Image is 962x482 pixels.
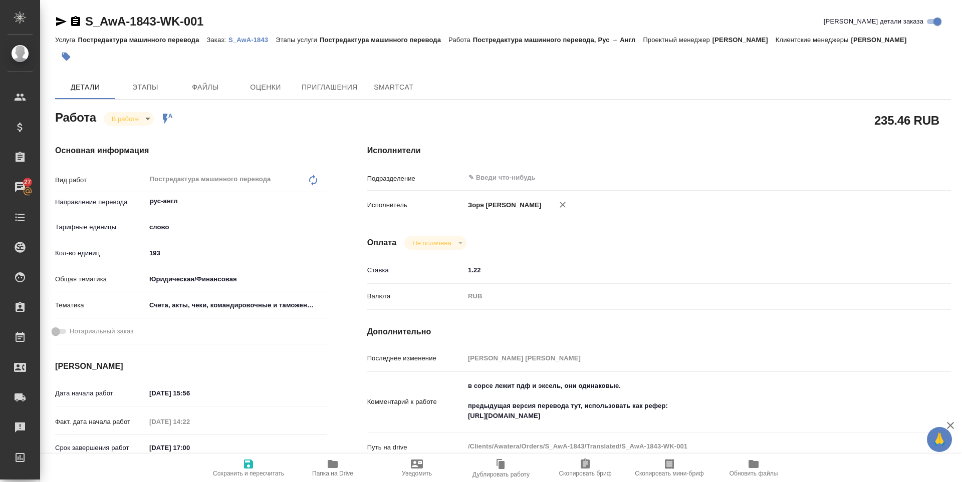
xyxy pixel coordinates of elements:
input: Пустое поле [464,351,902,365]
a: S_AwA-1843-WK-001 [85,15,203,28]
input: ✎ Введи что-нибудь [146,246,327,260]
div: RUB [464,288,902,305]
button: Сохранить и пересчитать [206,454,291,482]
button: Папка на Drive [291,454,375,482]
button: Уведомить [375,454,459,482]
span: Этапы [121,81,169,94]
h4: Оплата [367,237,397,249]
h4: Исполнители [367,145,951,157]
span: Приглашения [302,81,358,94]
p: Работа [448,36,473,44]
span: Обновить файлы [730,470,778,477]
p: Постредактура машинного перевода [78,36,206,44]
button: Скопировать ссылку для ЯМессенджера [55,16,67,28]
input: ✎ Введи что-нибудь [464,263,902,277]
span: SmartCat [370,81,418,94]
button: В работе [109,115,142,123]
p: Этапы услуги [276,36,320,44]
textarea: в сорсе лежит пдф и эксель, они одинаковые. предыдущая версия перевода тут, использовать как рефе... [464,377,902,424]
button: Open [897,177,899,179]
p: Общая тематика [55,274,146,284]
span: Сохранить и пересчитать [213,470,284,477]
h2: Работа [55,108,96,126]
p: Клиентские менеджеры [776,36,851,44]
button: Скопировать ссылку [70,16,82,28]
a: 27 [3,175,38,200]
div: слово [146,219,327,236]
p: Проектный менеджер [643,36,712,44]
p: Услуга [55,36,78,44]
p: [PERSON_NAME] [851,36,914,44]
button: Удалить исполнителя [552,194,574,216]
p: Комментарий к работе [367,397,464,407]
h2: 235.46 RUB [874,112,939,129]
button: Добавить тэг [55,46,77,68]
p: Подразделение [367,174,464,184]
p: [PERSON_NAME] [712,36,776,44]
h4: Основная информация [55,145,327,157]
button: Скопировать бриф [543,454,627,482]
span: Детали [61,81,109,94]
p: Постредактура машинного перевода, Рус → Англ [473,36,643,44]
button: 🙏 [927,427,952,452]
p: Последнее изменение [367,353,464,363]
input: ✎ Введи что-нибудь [146,386,233,400]
span: Дублировать работу [472,471,530,478]
p: Вид работ [55,175,146,185]
p: Заказ: [207,36,228,44]
span: Скопировать мини-бриф [635,470,703,477]
p: Постредактура машинного перевода [320,36,448,44]
h4: Дополнительно [367,326,951,338]
span: Папка на Drive [312,470,353,477]
button: Open [322,200,324,202]
div: Юридическая/Финансовая [146,271,327,288]
span: Нотариальный заказ [70,326,133,336]
p: Дата начала работ [55,388,146,398]
button: Не оплачена [409,239,454,247]
input: ✎ Введи что-нибудь [467,172,866,184]
p: Направление перевода [55,197,146,207]
button: Скопировать мини-бриф [627,454,711,482]
span: Файлы [181,81,229,94]
p: Исполнитель [367,200,464,210]
span: 27 [18,177,37,187]
input: Пустое поле [146,414,233,429]
p: Путь на drive [367,442,464,452]
span: Скопировать бриф [559,470,611,477]
p: Зоря [PERSON_NAME] [464,200,542,210]
p: Тематика [55,300,146,310]
p: Срок завершения работ [55,443,146,453]
button: Обновить файлы [711,454,796,482]
span: [PERSON_NAME] детали заказа [824,17,923,27]
textarea: /Clients/Awatera/Orders/S_AwA-1843/Translated/S_AwA-1843-WK-001 [464,438,902,455]
span: Оценки [242,81,290,94]
p: Кол-во единиц [55,248,146,258]
h4: [PERSON_NAME] [55,360,327,372]
p: S_AwA-1843 [228,36,276,44]
div: В работе [104,112,154,126]
div: В работе [404,236,466,250]
span: Уведомить [402,470,432,477]
input: ✎ Введи что-нибудь [146,440,233,455]
div: Счета, акты, чеки, командировочные и таможенные документы [146,297,327,314]
p: Валюта [367,291,464,301]
a: S_AwA-1843 [228,35,276,44]
span: 🙏 [931,429,948,450]
p: Тарифные единицы [55,222,146,232]
p: Факт. дата начала работ [55,417,146,427]
p: Ставка [367,265,464,275]
button: Дублировать работу [459,454,543,482]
